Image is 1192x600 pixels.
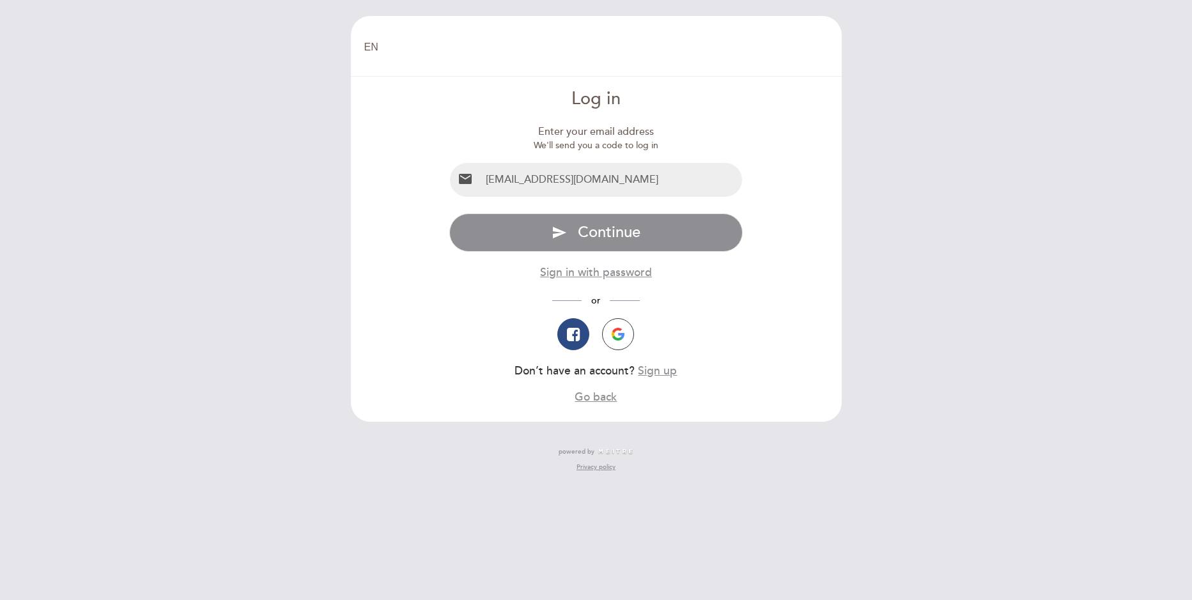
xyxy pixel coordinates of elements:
button: Sign up [638,363,677,379]
button: send Continue [449,213,743,252]
i: send [552,225,567,240]
img: icon-google.png [612,328,624,341]
button: Sign in with password [540,265,652,281]
i: email [458,171,473,187]
button: Go back [575,389,617,405]
div: We'll send you a code to log in [449,139,743,152]
input: Email [481,163,742,197]
img: MEITRE [598,449,634,455]
span: or [582,295,610,306]
div: Log in [449,87,743,112]
span: powered by [559,447,594,456]
span: Continue [578,223,640,242]
a: powered by [559,447,634,456]
div: Enter your email address [449,125,743,139]
a: Privacy policy [577,463,615,472]
span: Don’t have an account? [515,364,635,378]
